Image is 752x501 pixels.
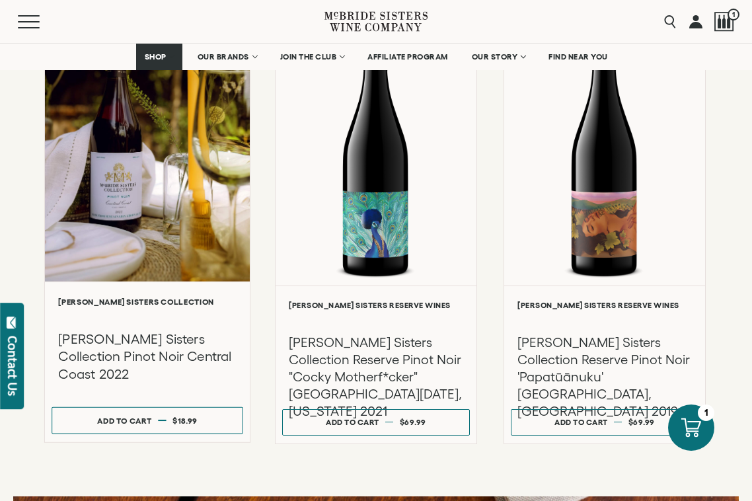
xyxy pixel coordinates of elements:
span: $69.99 [628,418,655,426]
a: Red 92 Points McBride Sisters Collection Reserve Pinot Noir 'Papatūānuku' Central Otago, New Zeal... [504,1,706,443]
span: FIND NEAR YOU [548,52,608,61]
h3: [PERSON_NAME] Sisters Collection Pinot Noir Central Coast 2022 [58,330,236,383]
h6: [PERSON_NAME] Sisters Collection [58,297,236,306]
div: Add to cart [97,411,151,431]
a: JOIN THE CLUB [272,44,353,70]
a: OUR STORY [463,44,534,70]
span: OUR STORY [472,52,518,61]
div: Contact Us [6,336,19,396]
span: OUR BRANDS [198,52,249,61]
a: OUR BRANDS [189,44,265,70]
span: SHOP [145,52,167,61]
div: Add to cart [326,412,379,432]
span: $69.99 [400,418,426,426]
button: Add to cart $69.99 [511,409,698,436]
div: 1 [698,405,714,421]
span: JOIN THE CLUB [280,52,337,61]
h3: [PERSON_NAME] Sisters Collection Reserve Pinot Noir "Cocky Motherf*cker" [GEOGRAPHIC_DATA][DATE],... [289,334,463,420]
button: Add to cart $69.99 [282,409,470,436]
a: AFFILIATE PROGRAM [359,44,457,70]
span: 1 [728,9,739,20]
div: Add to cart [554,412,608,432]
a: FIND NEAR YOU [540,44,617,70]
button: Add to cart $18.99 [52,407,243,434]
button: Mobile Menu Trigger [18,15,65,28]
span: $18.99 [172,416,198,425]
h6: [PERSON_NAME] Sisters Reserve Wines [517,301,692,309]
a: Red 91 Points McBride Sisters Collection Reserve Pinot Noir "Cocky Motherf*cker" Santa Lucia High... [275,1,477,443]
h3: [PERSON_NAME] Sisters Collection Reserve Pinot Noir 'Papatūānuku' [GEOGRAPHIC_DATA], [GEOGRAPHIC_... [517,334,692,420]
a: SHOP [136,44,182,70]
h6: [PERSON_NAME] Sisters Reserve Wines [289,301,463,309]
span: AFFILIATE PROGRAM [367,52,448,61]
